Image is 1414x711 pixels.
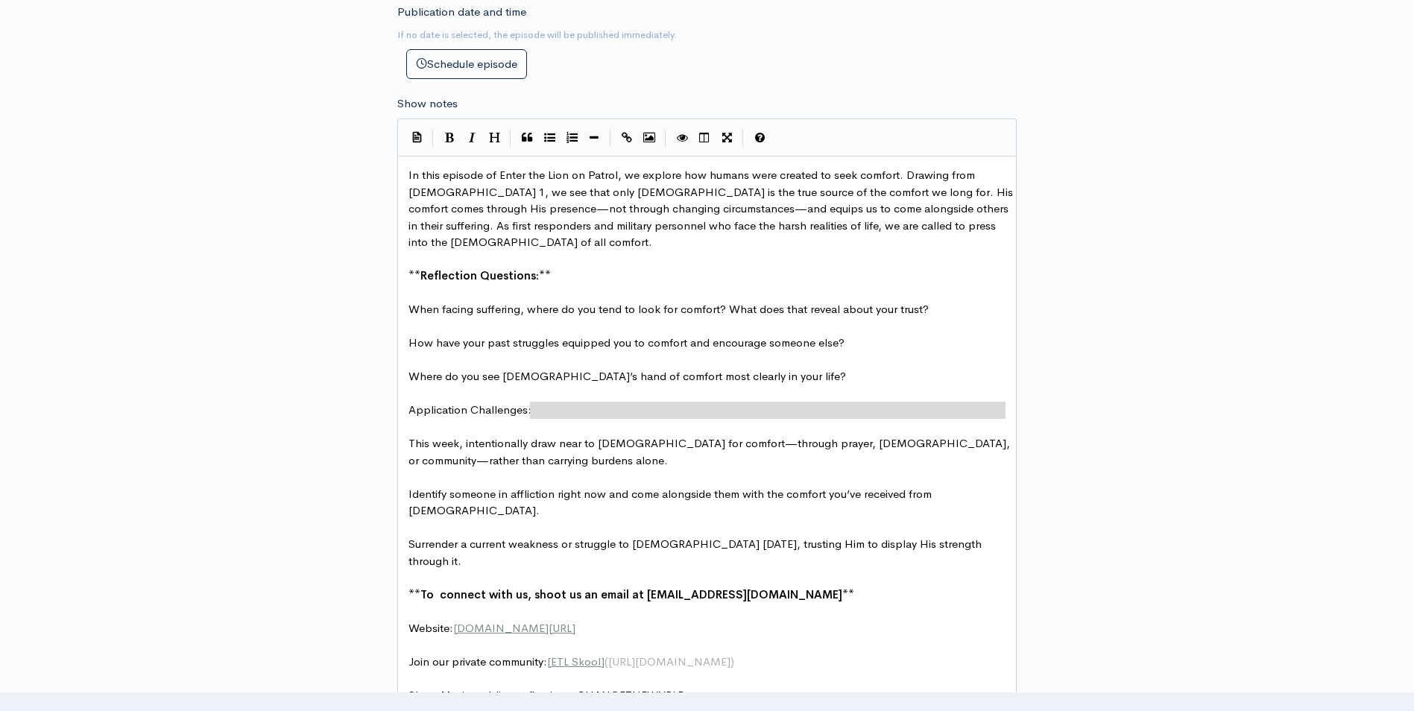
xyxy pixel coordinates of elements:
[716,127,738,149] button: Toggle Fullscreen
[516,127,538,149] button: Quote
[483,127,505,149] button: Heading
[397,4,526,21] label: Publication date and time
[408,654,734,669] span: Join our private community:
[408,487,935,518] span: Identify someone in affliction right now and come alongside them with the comfort you’ve received...
[408,537,985,568] span: Surrender a current weakness or struggle to [DEMOGRAPHIC_DATA] [DATE], trusting Him to display Hi...
[432,130,434,147] i: |
[406,49,527,80] button: Schedule episode
[408,402,531,417] span: Application Challenges:
[551,654,601,669] span: ETL Skool
[453,621,575,635] span: [DOMAIN_NAME][URL]
[748,127,771,149] button: Markdown Guide
[693,127,716,149] button: Toggle Side by Side
[420,268,539,282] span: Reflection Questions:
[510,130,511,147] i: |
[610,130,611,147] i: |
[583,127,605,149] button: Insert Horizontal Line
[461,127,483,149] button: Italic
[671,127,693,149] button: Toggle Preview
[547,654,551,669] span: [
[408,335,845,350] span: How have your past struggles equipped you to comfort and encourage someone else?
[397,95,458,113] label: Show notes
[408,688,686,702] span: Show Music: sublime reflection - CHANGETHEWXRLD
[438,127,461,149] button: Bold
[408,302,929,316] span: When facing suffering, where do you tend to look for comfort? What does that reveal about your tr...
[665,130,666,147] i: |
[397,28,677,41] small: If no date is selected, the episode will be published immediately.
[408,168,1016,249] span: In this episode of Enter the Lion on Patrol, we explore how humans were created to seek comfort. ...
[420,587,842,601] span: To connect with us, shoot us an email at [EMAIL_ADDRESS][DOMAIN_NAME]
[405,126,428,148] button: Insert Show Notes Template
[408,369,846,383] span: Where do you see [DEMOGRAPHIC_DATA]’s hand of comfort most clearly in your life?
[538,127,561,149] button: Generic List
[601,654,605,669] span: ]
[608,654,730,669] span: [URL][DOMAIN_NAME]
[408,436,1013,467] span: This week, intentionally draw near to [DEMOGRAPHIC_DATA] for comfort—through prayer, [DEMOGRAPHIC...
[638,127,660,149] button: Insert Image
[408,621,575,635] span: Website:
[616,127,638,149] button: Create Link
[742,130,744,147] i: |
[561,127,583,149] button: Numbered List
[730,654,734,669] span: )
[605,654,608,669] span: (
